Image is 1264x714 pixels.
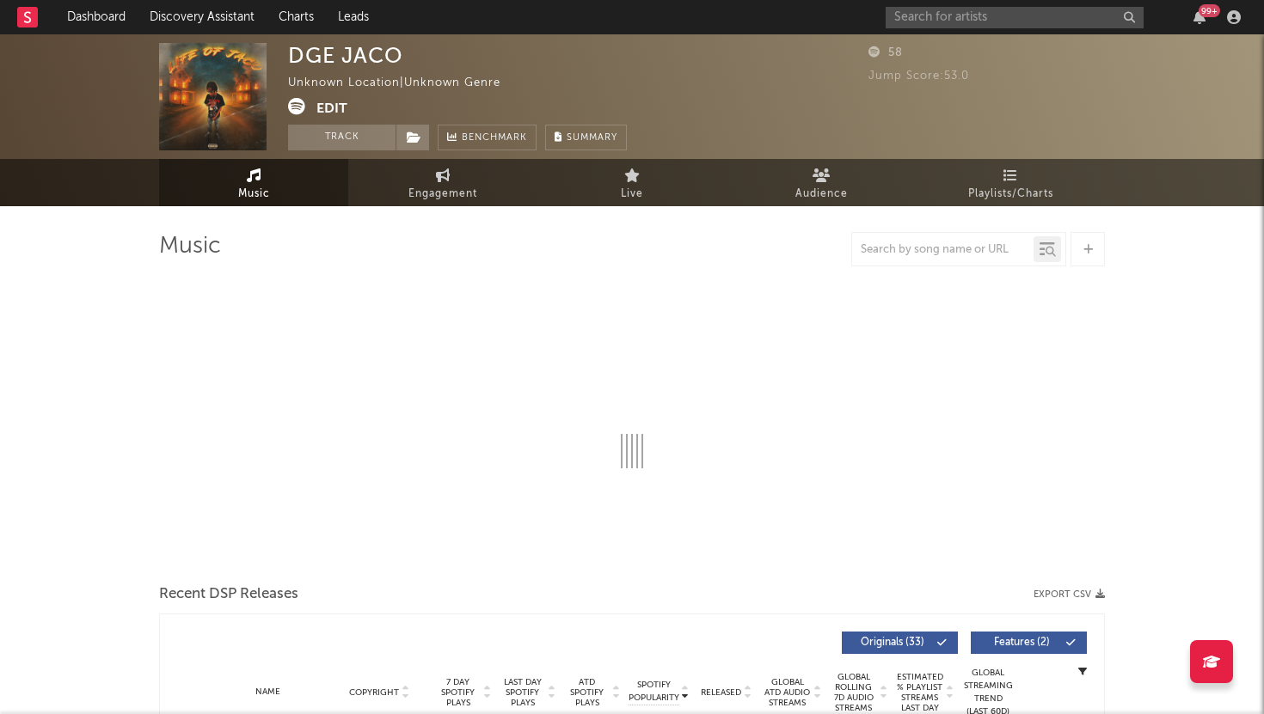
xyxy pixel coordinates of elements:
span: 7 Day Spotify Plays [435,677,481,708]
a: Music [159,159,348,206]
button: Export CSV [1034,589,1105,600]
span: Jump Score: 53.0 [868,70,969,82]
button: Originals(33) [842,632,958,654]
span: Released [701,687,741,698]
button: Edit [316,98,347,119]
div: 99 + [1199,4,1220,17]
div: Unknown Location | Unknown Genre [288,73,520,94]
span: Originals ( 33 ) [853,638,932,648]
span: Playlists/Charts [968,184,1053,204]
input: Search by song name or URL [852,243,1034,257]
span: Engagement [408,184,477,204]
div: DGE JACO [288,43,403,68]
span: Estimated % Playlist Streams Last Day [896,672,943,713]
button: Summary [545,125,627,150]
span: Last Day Spotify Plays [500,677,545,708]
span: Recent DSP Releases [159,584,298,605]
span: Spotify Popularity [629,679,679,705]
span: 58 [868,47,903,58]
span: Summary [567,133,617,143]
span: Benchmark [462,128,527,149]
span: Copyright [349,687,399,698]
input: Search for artists [886,7,1144,28]
span: Global Rolling 7D Audio Streams [830,672,877,713]
a: Audience [727,159,916,206]
a: Live [537,159,727,206]
span: Features ( 2 ) [982,638,1061,648]
a: Benchmark [438,125,537,150]
button: 99+ [1193,10,1206,24]
button: Features(2) [971,632,1087,654]
span: Music [238,184,270,204]
div: Name [212,686,324,699]
button: Track [288,125,396,150]
a: Engagement [348,159,537,206]
span: Global ATD Audio Streams [764,677,811,708]
a: Playlists/Charts [916,159,1105,206]
span: Live [621,184,643,204]
span: ATD Spotify Plays [564,677,610,708]
span: Audience [795,184,848,204]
